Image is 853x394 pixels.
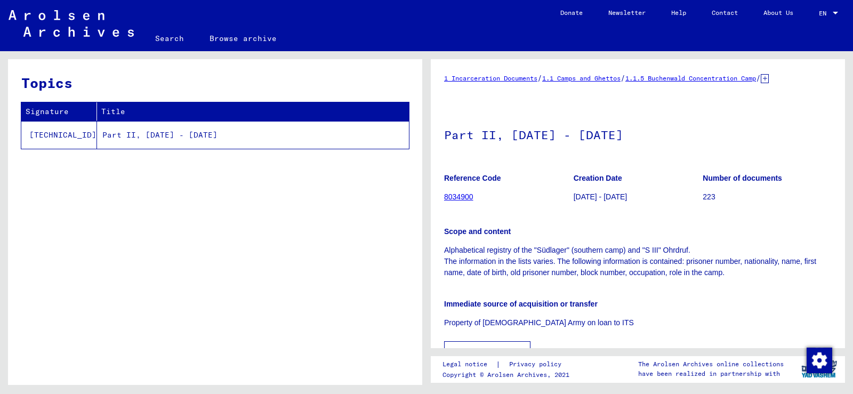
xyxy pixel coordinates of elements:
[638,369,784,379] p: have been realized in partnership with
[9,10,134,37] img: Arolsen_neg.svg
[97,102,409,121] th: Title
[819,10,831,17] span: EN
[97,121,409,149] td: Part II, [DATE] - [DATE]
[444,192,473,201] a: 8034900
[21,73,408,93] h3: Topics
[621,73,625,83] span: /
[574,174,622,182] b: Creation Date
[537,73,542,83] span: /
[444,341,530,361] button: Show all meta data
[197,26,289,51] a: Browse archive
[799,356,839,382] img: yv_logo.png
[442,370,574,380] p: Copyright © Arolsen Archives, 2021
[444,227,511,236] b: Scope and content
[501,359,574,370] a: Privacy policy
[807,348,832,373] img: Change consent
[444,317,832,328] p: Property of [DEMOGRAPHIC_DATA] Army on loan to ITS
[574,191,703,203] p: [DATE] - [DATE]
[142,26,197,51] a: Search
[638,359,784,369] p: The Arolsen Archives online collections
[444,300,598,308] b: Immediate source of acquisition or transfer
[21,102,97,121] th: Signature
[442,359,496,370] a: Legal notice
[703,191,832,203] p: 223
[444,74,537,82] a: 1 Incarceration Documents
[444,110,832,157] h1: Part II, [DATE] - [DATE]
[442,359,574,370] div: |
[625,74,756,82] a: 1.1.5 Buchenwald Concentration Camp
[703,174,782,182] b: Number of documents
[806,347,832,373] div: Change consent
[21,121,97,149] td: [TECHNICAL_ID]
[542,74,621,82] a: 1.1 Camps and Ghettos
[756,73,761,83] span: /
[444,174,501,182] b: Reference Code
[444,245,832,278] p: Alphabetical registry of the "Südlager" (southern camp) and "S III" Ohrdruf. The information in t...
